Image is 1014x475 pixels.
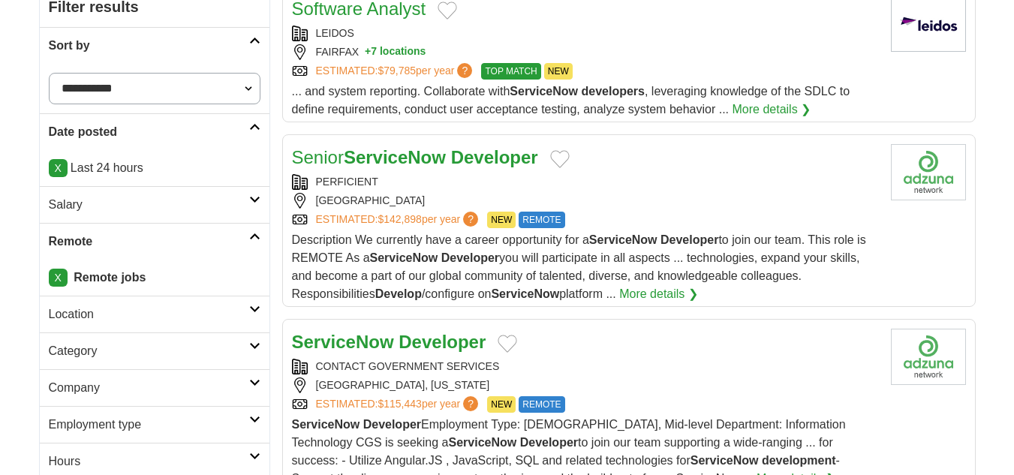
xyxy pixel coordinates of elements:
a: SeniorServiceNow Developer [292,147,538,167]
strong: Develop [375,287,422,300]
a: Remote [40,223,269,260]
h2: Location [49,305,249,323]
a: More details ❯ [733,101,811,119]
strong: ServiceNow [510,85,578,98]
h2: Salary [49,196,249,214]
span: NEW [544,63,573,80]
strong: developers [581,85,644,98]
div: [GEOGRAPHIC_DATA], [US_STATE] [292,377,879,393]
strong: Developer [399,332,486,352]
a: ESTIMATED:$142,898per year? [316,212,482,228]
span: REMOTE [519,396,564,413]
h2: Company [49,379,249,397]
a: Category [40,332,269,369]
div: CONTACT GOVERNMENT SERVICES [292,359,879,374]
span: Description We currently have a career opportunity for a to join our team. This role is REMOTE As... [292,233,866,300]
h2: Hours [49,452,249,470]
strong: ServiceNow [344,147,446,167]
button: Add to favorite jobs [498,335,517,353]
strong: ServiceNow [370,251,438,264]
h2: Category [49,342,249,360]
a: X [49,159,68,177]
span: ... and system reporting. Collaborate with , leveraging knowledge of the SDLC to define requireme... [292,85,850,116]
a: Employment type [40,406,269,443]
strong: Developer [363,418,421,431]
strong: ServiceNow [691,454,759,467]
strong: ServiceNow [292,332,394,352]
div: [GEOGRAPHIC_DATA] [292,193,879,209]
a: More details ❯ [619,285,698,303]
strong: ServiceNow [491,287,559,300]
h2: Date posted [49,123,249,141]
span: ? [457,63,472,78]
h2: Employment type [49,416,249,434]
strong: Developer [660,233,718,246]
span: ? [463,212,478,227]
button: Add to favorite jobs [550,150,570,168]
h2: Sort by [49,37,249,55]
a: ServiceNow Developer [292,332,486,352]
a: ESTIMATED:$115,443per year? [316,396,482,413]
strong: ServiceNow [589,233,657,246]
span: $79,785 [378,65,416,77]
a: Date posted [40,113,269,150]
strong: Developer [441,251,499,264]
h2: Remote [49,233,249,251]
span: $115,443 [378,398,421,410]
p: Last 24 hours [49,159,260,177]
strong: ServiceNow [292,418,360,431]
a: Salary [40,186,269,223]
button: Add to favorite jobs [438,2,457,20]
img: Company logo [891,144,966,200]
span: + [365,44,371,60]
button: +7 locations [365,44,426,60]
a: Sort by [40,27,269,64]
div: FAIRFAX [292,44,879,60]
span: NEW [487,212,516,228]
a: ESTIMATED:$79,785per year? [316,63,476,80]
a: X [49,269,68,287]
a: Company [40,369,269,406]
strong: Developer [451,147,538,167]
span: NEW [487,396,516,413]
strong: development [762,454,836,467]
span: $142,898 [378,213,421,225]
a: Location [40,296,269,332]
strong: ServiceNow [449,436,517,449]
img: Company logo [891,329,966,385]
strong: Developer [520,436,578,449]
span: TOP MATCH [481,63,540,80]
span: REMOTE [519,212,564,228]
strong: Remote jobs [74,271,146,284]
div: PERFICIENT [292,174,879,190]
a: LEIDOS [316,27,354,39]
span: ? [463,396,478,411]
